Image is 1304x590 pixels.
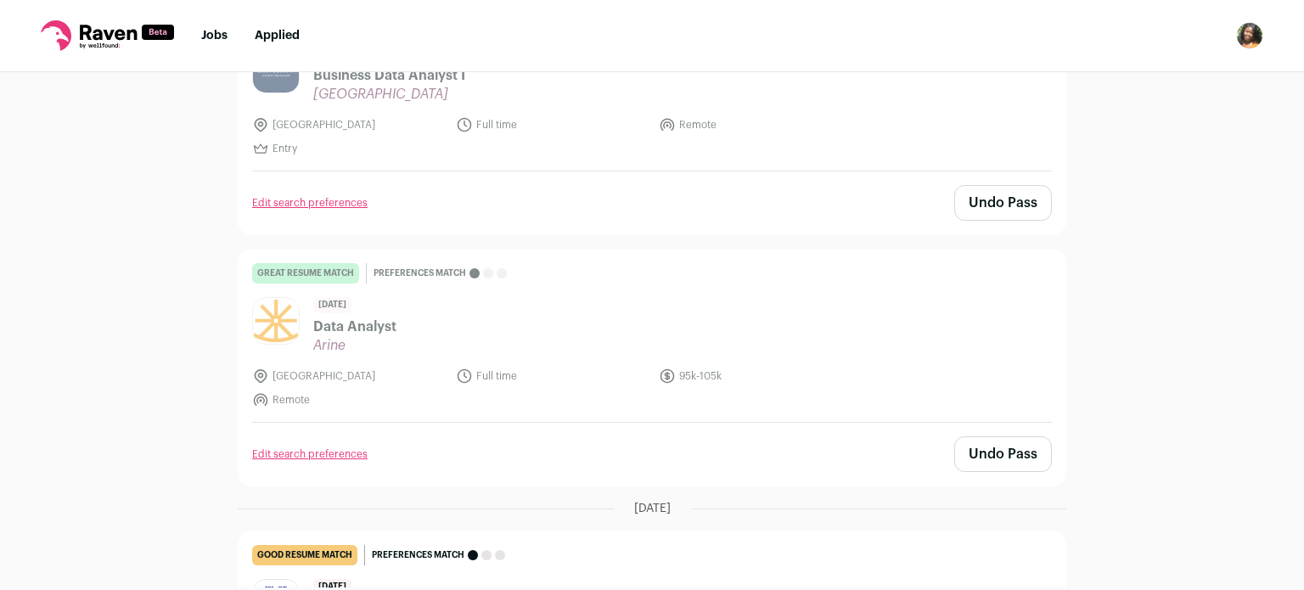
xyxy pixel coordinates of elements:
[252,368,446,385] li: [GEOGRAPHIC_DATA]
[239,250,1065,422] a: great resume match Preferences match [DATE] Data Analyst Arine [GEOGRAPHIC_DATA] Full time 95k-10...
[252,140,446,157] li: Entry
[372,547,464,564] span: Preferences match
[954,185,1052,221] button: Undo Pass
[252,116,446,133] li: [GEOGRAPHIC_DATA]
[252,391,446,408] li: Remote
[313,337,396,354] span: Arine
[659,116,852,133] li: Remote
[659,368,852,385] li: 95k-105k
[1236,22,1263,49] img: 17173030-medium_jpg
[456,116,649,133] li: Full time
[456,368,649,385] li: Full time
[313,317,396,337] span: Data Analyst
[201,30,228,42] a: Jobs
[954,436,1052,472] button: Undo Pass
[634,500,671,517] span: [DATE]
[313,86,465,103] span: [GEOGRAPHIC_DATA]
[252,545,357,565] div: good resume match
[313,297,351,313] span: [DATE]
[252,263,359,284] div: great resume match
[252,447,368,461] a: Edit search preferences
[252,196,368,210] a: Edit search preferences
[374,265,466,282] span: Preferences match
[255,30,300,42] a: Applied
[1236,22,1263,49] button: Open dropdown
[253,300,299,341] img: 30f6334ed6e6d1e8156f6796affd3a42c014bf45892c763aca156e77a75340a1.jpg
[313,65,465,86] span: Business Data Analyst I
